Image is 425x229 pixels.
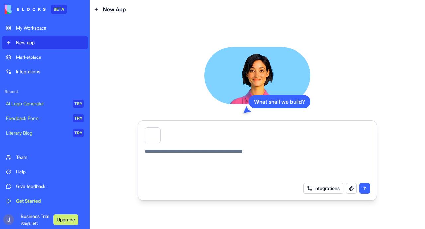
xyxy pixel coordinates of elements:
[16,183,84,190] div: Give feedback
[2,112,88,125] a: Feedback FormTRY
[21,213,49,226] span: Business Trial
[2,97,88,110] a: AI Logo GeneratorTRY
[2,151,88,164] a: Team
[2,194,88,208] a: Get Started
[6,115,68,122] div: Feedback Form
[6,100,68,107] div: AI Logo Generator
[73,114,84,122] div: TRY
[73,100,84,108] div: TRY
[16,54,84,60] div: Marketplace
[2,180,88,193] a: Give feedback
[21,221,38,226] span: 7 days left
[16,154,84,161] div: Team
[303,183,343,194] button: Integrations
[16,198,84,204] div: Get Started
[3,214,14,225] img: ACg8ocK7oPQ2cZzkOpiTFoKmNTL8TvTuF0Shxqo3iZUuKZkhRjmaLQ=s96-c
[103,5,126,13] span: New App
[51,5,67,14] div: BETA
[2,21,88,35] a: My Workspace
[249,95,310,108] div: What shall we build?
[16,68,84,75] div: Integrations
[73,129,84,137] div: TRY
[2,126,88,140] a: Literary BlogTRY
[16,39,84,46] div: New app
[16,25,84,31] div: My Workspace
[2,89,88,94] span: Recent
[2,165,88,178] a: Help
[16,169,84,175] div: Help
[53,214,78,225] button: Upgrade
[5,5,67,14] a: BETA
[2,36,88,49] a: New app
[2,65,88,78] a: Integrations
[2,51,88,64] a: Marketplace
[5,5,46,14] img: logo
[6,130,68,136] div: Literary Blog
